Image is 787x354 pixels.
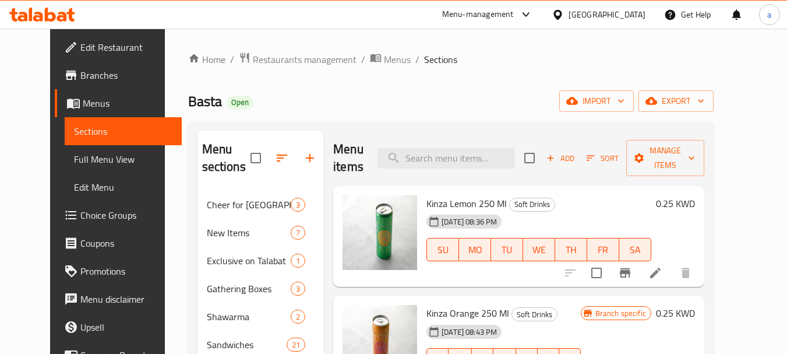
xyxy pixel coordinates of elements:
span: Add [545,152,576,165]
span: Cheer for [GEOGRAPHIC_DATA] [207,198,291,212]
button: Sort [584,149,622,167]
button: SU [426,238,459,261]
div: Gathering Boxes3 [197,275,324,303]
button: import [559,90,634,112]
span: Promotions [80,264,172,278]
div: Cheer for Kuwait [207,198,291,212]
div: items [291,198,305,212]
h6: 0.25 KWD [656,195,695,212]
span: Branches [80,68,172,82]
span: Basta [188,88,222,114]
button: TU [491,238,523,261]
span: 1 [291,255,305,267]
a: Menus [370,52,411,67]
div: items [291,226,305,240]
span: import [569,94,624,108]
span: Gathering Boxes [207,282,291,296]
a: Menu disclaimer [55,285,182,313]
span: TU [496,241,518,258]
span: 21 [287,339,305,351]
span: [DATE] 08:43 PM [437,327,502,338]
span: Sort [587,152,619,165]
span: SA [624,241,647,258]
button: Add [542,149,579,167]
a: Sections [65,117,182,145]
span: Sandwiches [207,338,287,352]
button: export [638,90,714,112]
span: Select section [517,146,542,170]
button: TH [555,238,587,261]
span: Exclusive on Talabat [207,254,291,268]
div: Open [227,96,253,110]
span: 3 [291,283,305,295]
h6: 0.25 KWD [656,305,695,321]
button: delete [672,259,700,287]
span: Coupons [80,236,172,250]
span: Sort sections [268,144,296,172]
a: Edit Menu [65,173,182,201]
span: WE [528,241,550,258]
span: Add item [542,149,579,167]
div: items [291,282,305,296]
span: [DATE] 08:36 PM [437,216,502,227]
span: export [648,94,704,108]
span: Restaurants management [253,52,357,66]
span: Sections [74,124,172,138]
input: search [377,148,515,169]
span: Kinza Orange 250 Ml [426,304,509,322]
span: Kinza Lemon 250 Ml [426,195,507,212]
span: New Items [207,226,291,240]
div: Shawarma2 [197,303,324,331]
span: Open [227,97,253,107]
a: Home [188,52,225,66]
a: Edit menu item [648,266,662,280]
li: / [415,52,419,66]
span: 7 [291,227,305,239]
div: Cheer for [GEOGRAPHIC_DATA]3 [197,191,324,219]
span: MO [464,241,486,258]
span: Full Menu View [74,152,172,166]
button: Add section [296,144,324,172]
span: Upsell [80,320,172,334]
span: Edit Menu [74,180,172,194]
span: SU [432,241,454,258]
span: Manage items [636,143,695,173]
span: Select to update [584,261,609,285]
span: TH [560,241,583,258]
span: Sections [424,52,457,66]
a: Full Menu View [65,145,182,173]
nav: breadcrumb [188,52,714,67]
button: WE [523,238,555,261]
span: Menus [384,52,411,66]
a: Promotions [55,257,182,285]
span: Menus [83,96,172,110]
span: FR [592,241,615,258]
button: Manage items [626,140,704,176]
div: Exclusive on Talabat1 [197,247,324,275]
button: Branch-specific-item [611,259,639,287]
div: Soft Drinks [509,198,555,212]
a: Menus [55,89,182,117]
a: Branches [55,61,182,89]
div: items [291,254,305,268]
div: items [291,310,305,324]
a: Upsell [55,313,182,341]
a: Choice Groups [55,201,182,229]
span: 2 [291,311,305,323]
a: Coupons [55,229,182,257]
button: SA [619,238,651,261]
div: items [287,338,305,352]
div: Menu-management [442,8,514,22]
span: Edit Restaurant [80,40,172,54]
span: Shawarma [207,310,291,324]
span: Menu disclaimer [80,292,172,306]
img: Kinza Lemon 250 Ml [343,195,417,270]
span: Select all sections [243,146,268,170]
a: Edit Restaurant [55,33,182,61]
div: Soft Drinks [511,307,557,321]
